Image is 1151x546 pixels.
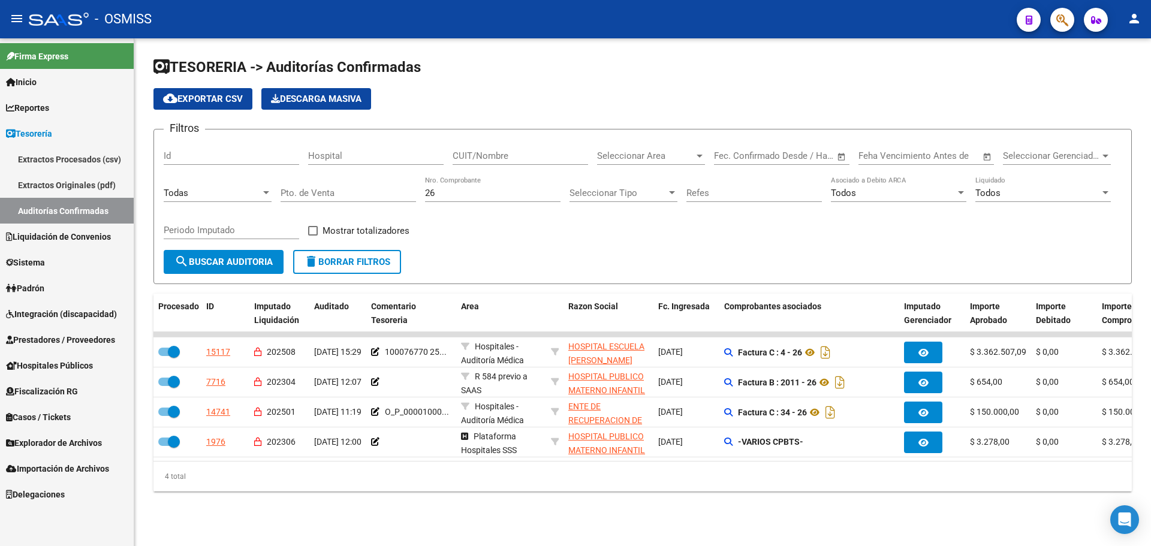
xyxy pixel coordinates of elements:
[6,307,117,321] span: Integración (discapacidad)
[970,347,1026,357] span: $ 3.362.507,09
[6,333,115,346] span: Prestadores / Proveedores
[568,342,644,365] span: HOSPITAL ESCUELA [PERSON_NAME]
[1036,347,1059,357] span: $ 0,00
[899,294,965,333] datatable-header-cell: Imputado Gerenciador
[658,347,683,357] span: [DATE]
[461,301,479,311] span: Area
[970,301,1007,325] span: Importe Aprobado
[6,230,111,243] span: Liquidación de Convenios
[714,150,763,161] input: Fecha inicio
[314,301,349,311] span: Auditado
[304,257,390,267] span: Borrar Filtros
[564,294,653,333] datatable-header-cell: Razon Social
[456,294,546,333] datatable-header-cell: Area
[568,432,645,482] span: HOSPITAL PUBLICO MATERNO INFANTIL SOCIEDAD DEL ESTADO
[201,294,249,333] datatable-header-cell: ID
[314,437,361,447] span: [DATE] 12:00
[153,294,201,333] datatable-header-cell: Procesado
[254,301,299,325] span: Imputado Liquidación
[738,378,816,387] strong: Factura B : 2011 - 26
[314,377,361,387] span: [DATE] 12:07
[6,385,78,398] span: Fiscalización RG
[10,11,24,26] mat-icon: menu
[6,488,65,501] span: Delegaciones
[1031,294,1097,333] datatable-header-cell: Importe Debitado
[818,343,833,362] i: Descargar documento
[1110,505,1139,534] div: Open Intercom Messenger
[568,340,649,365] div: - 30676921695
[6,101,49,114] span: Reportes
[304,254,318,269] mat-icon: delete
[6,127,52,140] span: Tesorería
[658,377,683,387] span: [DATE]
[970,407,1019,417] span: $ 150.000,00
[267,377,296,387] span: 202304
[6,436,102,450] span: Explorador de Archivos
[738,408,807,417] strong: Factura C : 34 - 26
[164,188,188,198] span: Todas
[6,50,68,63] span: Firma Express
[6,462,109,475] span: Importación de Archivos
[738,348,802,357] strong: Factura C : 4 - 26
[6,76,37,89] span: Inicio
[206,375,225,389] div: 7716
[163,93,243,104] span: Exportar CSV
[568,402,647,493] span: ENTE DE RECUPERACION DE FONDOS PARA EL FORTALECIMIENTO DEL SISTEMA DE SALUD DE MENDOZA (REFORSAL)...
[1036,377,1059,387] span: $ 0,00
[570,188,667,198] span: Seleccionar Tipo
[724,301,821,311] span: Comprobantes asociados
[271,93,361,104] span: Descarga Masiva
[261,88,371,110] button: Descarga Masiva
[95,6,152,32] span: - OSMISS
[975,188,1001,198] span: Todos
[163,91,177,105] mat-icon: cloud_download
[153,461,1132,491] div: 4 total
[267,437,296,447] span: 202306
[965,294,1031,333] datatable-header-cell: Importe Aprobado
[309,294,366,333] datatable-header-cell: Auditado
[174,257,273,267] span: Buscar Auditoria
[206,345,230,359] div: 15117
[970,377,1002,387] span: $ 654,00
[1003,150,1100,161] span: Seleccionar Gerenciador
[461,402,524,425] span: Hospitales - Auditoría Médica
[249,294,309,333] datatable-header-cell: Imputado Liquidación
[1127,11,1141,26] mat-icon: person
[6,411,71,424] span: Casos / Tickets
[832,373,848,392] i: Descargar documento
[1102,437,1141,447] span: $ 3.278,00
[1036,437,1059,447] span: $ 0,00
[164,120,205,137] h3: Filtros
[314,347,361,357] span: [DATE] 15:29
[658,407,683,417] span: [DATE]
[568,430,649,455] div: - 30711560099
[267,347,296,357] span: 202508
[461,432,517,455] span: Plataforma Hospitales SSS
[658,301,710,311] span: Fc. Ingresada
[206,435,225,449] div: 1976
[164,250,284,274] button: Buscar Auditoria
[658,437,683,447] span: [DATE]
[835,150,849,164] button: Open calendar
[653,294,719,333] datatable-header-cell: Fc. Ingresada
[461,372,528,395] span: R 584 previo a SAAS
[206,301,214,311] span: ID
[153,59,421,76] span: TESORERIA -> Auditorías Confirmadas
[267,407,296,417] span: 202501
[158,301,199,311] span: Procesado
[1036,407,1059,417] span: $ 0,00
[385,347,447,357] span: 100076770 25...
[461,342,524,365] span: Hospitales - Auditoría Médica
[568,400,649,425] div: - 30718615700
[153,88,252,110] button: Exportar CSV
[822,403,838,422] i: Descargar documento
[568,301,618,311] span: Razon Social
[371,301,416,325] span: Comentario Tesoreria
[597,150,694,161] span: Seleccionar Area
[738,437,803,447] strong: -VARIOS CPBTS-
[6,359,93,372] span: Hospitales Públicos
[981,150,995,164] button: Open calendar
[6,282,44,295] span: Padrón
[970,437,1010,447] span: $ 3.278,00
[385,407,449,417] span: O_P_00001000...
